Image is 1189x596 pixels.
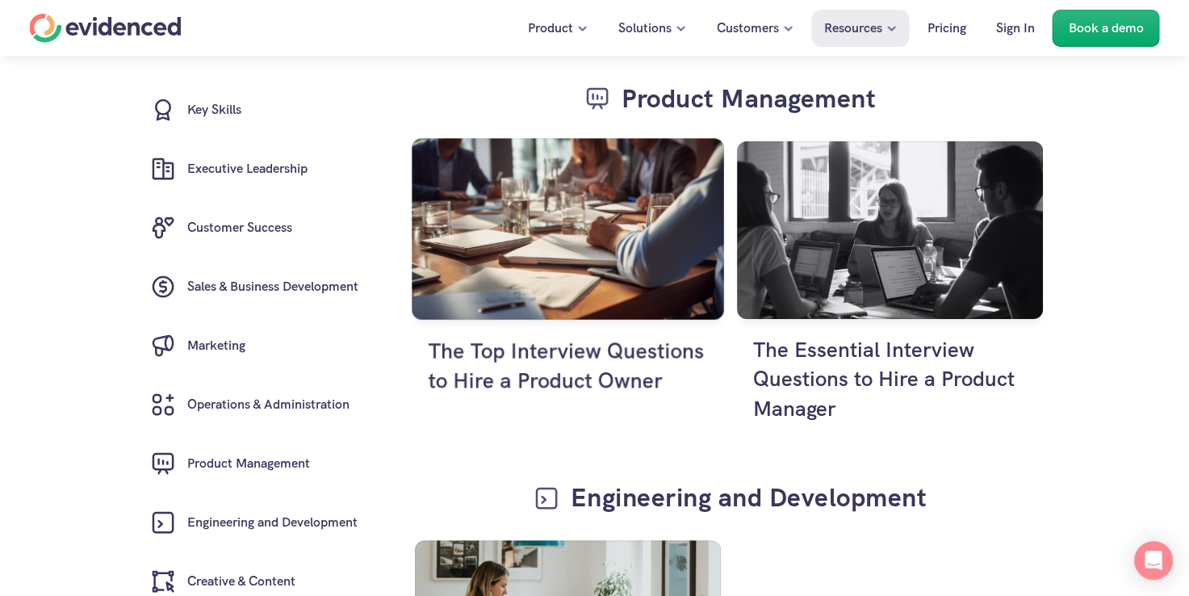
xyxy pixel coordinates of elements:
[187,572,295,593] h6: Creative & Content
[187,454,310,475] h6: Product Management
[135,317,371,376] a: Marketing
[412,138,724,443] a: Conducting researchThe Top Interview Questions to Hire a Product Owner
[30,14,182,43] a: Home
[135,376,371,434] a: Operations & Administration
[528,18,573,39] p: Product
[824,18,882,39] p: Resources
[187,218,292,239] h6: Customer Success
[984,10,1047,47] a: Sign In
[428,336,707,396] h4: The Top Interview Questions to Hire a Product Owner
[1134,541,1173,580] div: Open Intercom Messenger
[412,138,724,319] img: Conducting research
[187,513,358,534] h6: Engineering and Development
[135,140,371,199] a: Executive Leadership
[135,258,371,317] a: Sales & Business Development
[135,493,371,552] a: Engineering and Development
[187,159,308,180] h6: Executive Leadership
[1053,10,1160,47] a: Book a demo
[187,100,241,121] h6: Key Skills
[187,336,245,357] h6: Marketing
[717,18,779,39] p: Customers
[1069,18,1144,39] p: Book a demo
[135,434,371,493] a: Product Management
[737,141,1043,439] a: Product management meetingThe Essential Interview Questions to Hire a Product Manager
[571,480,927,516] h3: Engineering and Development
[187,277,358,298] h6: Sales & Business Development
[927,18,966,39] p: Pricing
[915,10,978,47] a: Pricing
[187,395,350,416] h6: Operations & Administration
[753,335,1027,423] h4: The Essential Interview Questions to Hire a Product Manager
[622,81,876,117] h3: Product Management
[135,81,371,140] a: Key Skills
[996,18,1035,39] p: Sign In
[737,141,1043,319] img: Product management meeting
[618,18,672,39] p: Solutions
[135,199,371,258] a: Customer Success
